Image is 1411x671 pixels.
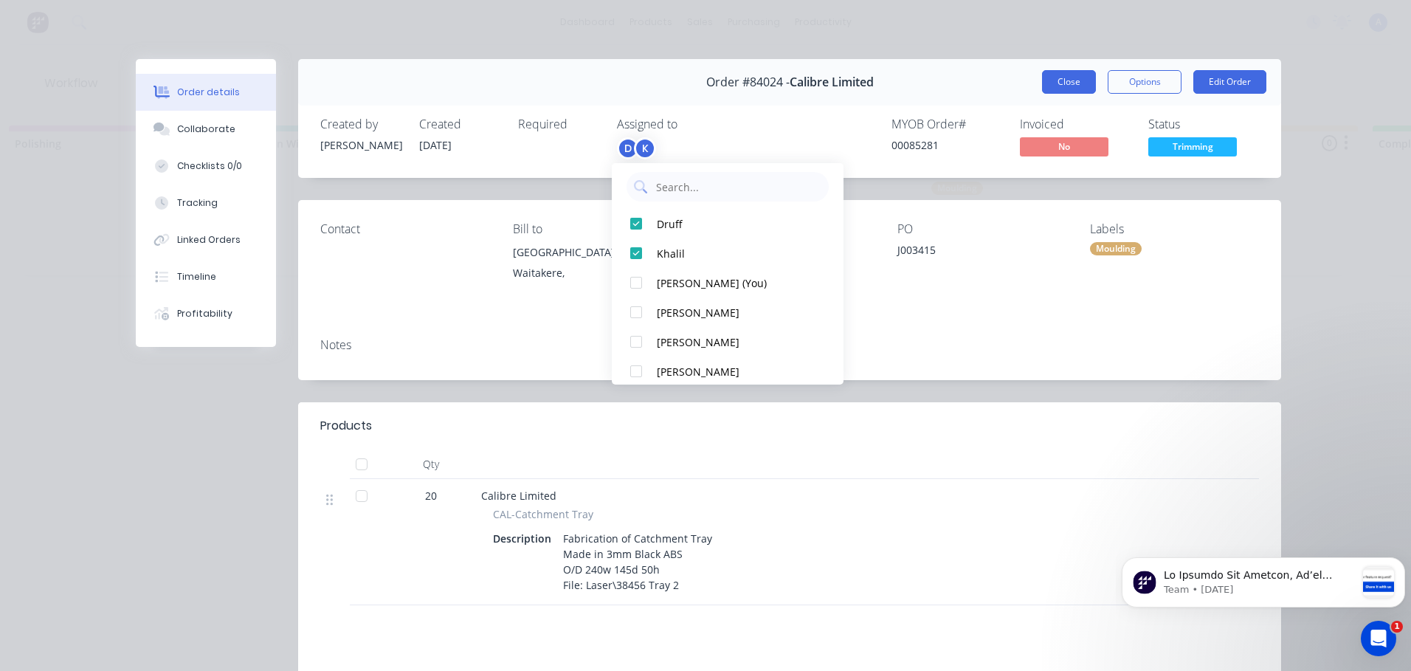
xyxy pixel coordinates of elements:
[1108,70,1181,94] button: Options
[1148,117,1259,131] div: Status
[136,74,276,111] button: Order details
[617,137,639,159] div: D
[655,172,821,202] input: Search...
[136,258,276,295] button: Timeline
[136,111,276,148] button: Collaborate
[493,506,593,522] span: CAL-Catchment Tray
[617,137,656,159] button: DK
[612,297,844,327] button: [PERSON_NAME]
[706,75,790,89] span: Order #84024 -
[136,185,276,221] button: Tracking
[612,238,844,268] button: Khalil
[136,295,276,332] button: Profitability
[513,222,682,236] div: Bill to
[177,159,242,173] div: Checklists 0/0
[612,209,844,238] button: Druff
[657,334,813,350] div: [PERSON_NAME]
[1148,137,1237,156] span: Trimming
[1391,621,1403,633] span: 1
[612,327,844,357] button: [PERSON_NAME]
[518,117,599,131] div: Required
[320,417,372,435] div: Products
[1042,70,1096,94] button: Close
[177,233,241,247] div: Linked Orders
[1116,528,1411,631] iframe: Intercom notifications message
[634,137,656,159] div: K
[320,222,489,236] div: Contact
[891,117,1002,131] div: MYOB Order #
[48,55,240,69] p: Message from Team, sent 1w ago
[617,117,765,131] div: Assigned to
[1361,621,1396,656] iframe: Intercom live chat
[177,307,232,320] div: Profitability
[320,137,401,153] div: [PERSON_NAME]
[177,86,240,99] div: Order details
[419,138,452,152] span: [DATE]
[1148,137,1237,159] button: Trimming
[177,123,235,136] div: Collaborate
[657,364,813,379] div: [PERSON_NAME]
[897,222,1066,236] div: PO
[136,221,276,258] button: Linked Orders
[177,270,216,283] div: Timeline
[136,148,276,185] button: Checklists 0/0
[657,216,813,232] div: Druff
[320,338,1259,352] div: Notes
[657,305,813,320] div: [PERSON_NAME]
[1090,222,1259,236] div: Labels
[612,357,844,386] button: [PERSON_NAME]
[513,242,682,289] div: [GEOGRAPHIC_DATA]Waitakere,
[513,263,682,283] div: Waitakere,
[513,242,682,263] div: [GEOGRAPHIC_DATA]
[1020,137,1108,156] span: No
[790,75,874,89] span: Calibre Limited
[557,528,718,596] div: Fabrication of Catchment Tray Made in 3mm Black ABS O/D 240w 145d 50h File: Laser\38456 Tray 2
[320,117,401,131] div: Created by
[481,489,556,503] span: Calibre Limited
[1020,117,1131,131] div: Invoiced
[657,246,813,261] div: Khalil
[612,268,844,297] button: [PERSON_NAME] (You)
[657,275,813,291] div: [PERSON_NAME] (You)
[177,196,218,210] div: Tracking
[897,242,1066,263] div: J003415
[1193,70,1266,94] button: Edit Order
[419,117,500,131] div: Created
[493,528,557,549] div: Description
[387,450,475,479] div: Qty
[1090,242,1142,255] div: Moulding
[425,488,437,503] span: 20
[891,137,1002,153] div: 00085281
